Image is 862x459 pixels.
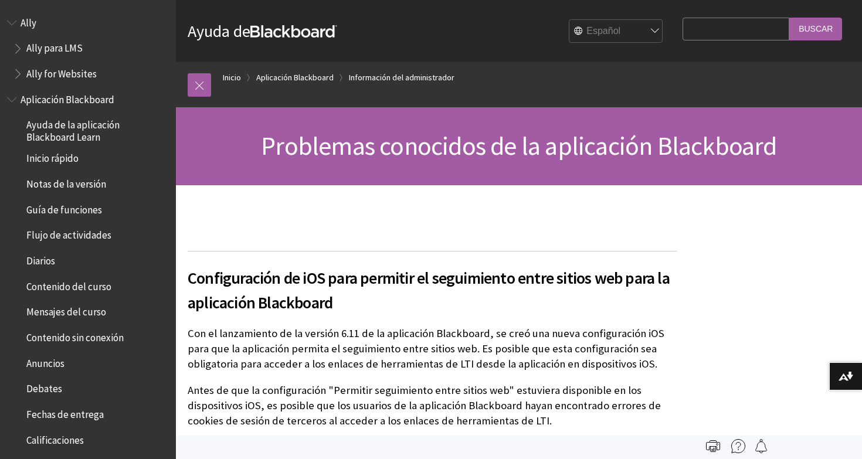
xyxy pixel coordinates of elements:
[26,64,97,80] span: Ally for Websites
[349,70,454,85] a: Información del administrador
[26,115,168,143] span: Ayuda de la aplicación Blackboard Learn
[223,70,241,85] a: Inicio
[188,383,677,429] p: Antes de que la configuración "Permitir seguimiento entre sitios web" estuviera disponible en los...
[789,18,842,40] input: Buscar
[250,25,337,38] strong: Blackboard
[26,39,83,55] span: Ally para LMS
[188,251,677,315] h2: Configuración de iOS para permitir el seguimiento entre sitios web para la aplicación Blackboard
[26,149,79,165] span: Inicio rápido
[26,353,65,369] span: Anuncios
[256,70,334,85] a: Aplicación Blackboard
[26,226,111,242] span: Flujo de actividades
[26,430,84,446] span: Calificaciones
[26,174,106,190] span: Notas de la versión
[731,439,745,453] img: More help
[26,302,106,318] span: Mensajes del curso
[188,326,677,372] p: Con el lanzamiento de la versión 6.11 de la aplicación Blackboard, se creó una nueva configuració...
[26,328,124,344] span: Contenido sin conexión
[261,130,776,162] span: Problemas conocidos de la aplicación Blackboard
[7,13,169,84] nav: Book outline for Anthology Ally Help
[188,21,337,42] a: Ayuda deBlackboard
[569,20,663,43] select: Site Language Selector
[21,13,36,29] span: Ally
[754,439,768,453] img: Follow this page
[26,277,111,293] span: Contenido del curso
[26,251,55,267] span: Diarios
[26,379,62,395] span: Debates
[21,90,114,106] span: Aplicación Blackboard
[26,404,104,420] span: Fechas de entrega
[26,200,102,216] span: Guía de funciones
[706,439,720,453] img: Print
